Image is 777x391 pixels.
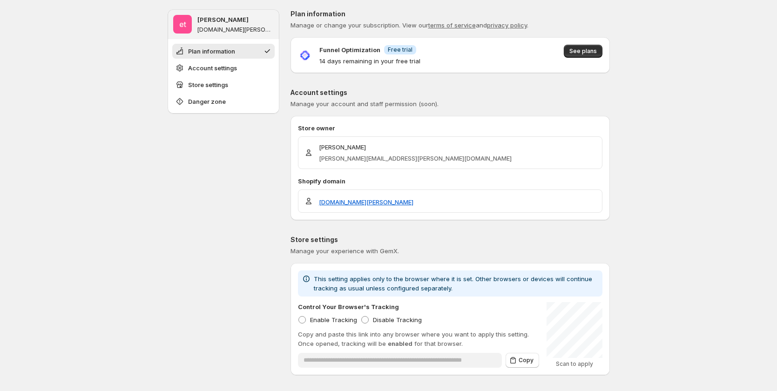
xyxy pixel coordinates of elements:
[188,47,235,56] span: Plan information
[487,21,527,29] a: privacy policy
[388,46,412,54] span: Free trial
[291,100,439,108] span: Manage your account and staff permission (soon).
[188,63,237,73] span: Account settings
[298,48,312,62] img: Funnel Optimization
[564,45,602,58] button: See plans
[298,302,399,311] p: Control Your Browser's Tracking
[319,142,512,152] p: [PERSON_NAME]
[319,154,512,163] p: [PERSON_NAME][EMAIL_ADDRESS][PERSON_NAME][DOMAIN_NAME]
[298,330,539,348] p: Copy and paste this link into any browser where you want to apply this setting. Once opened, trac...
[319,45,380,54] p: Funnel Optimization
[197,26,274,34] p: [DOMAIN_NAME][PERSON_NAME]
[172,94,275,109] button: Danger zone
[569,47,597,55] span: See plans
[310,316,357,324] span: Enable Tracking
[428,21,476,29] a: terms of service
[291,21,528,29] span: Manage or change your subscription. View our and .
[291,88,610,97] p: Account settings
[319,197,413,207] a: [DOMAIN_NAME][PERSON_NAME]
[547,360,602,368] p: Scan to apply
[388,340,412,347] span: enabled
[291,235,610,244] p: Store settings
[179,20,186,29] text: et
[172,61,275,75] button: Account settings
[298,176,602,186] p: Shopify domain
[291,9,610,19] p: Plan information
[173,15,192,34] span: elena tran
[172,77,275,92] button: Store settings
[519,357,534,364] span: Copy
[298,123,602,133] p: Store owner
[188,97,226,106] span: Danger zone
[373,316,422,324] span: Disable Tracking
[314,275,592,292] span: This setting applies only to the browser where it is set. Other browsers or devices will continue...
[197,15,249,24] p: [PERSON_NAME]
[319,56,420,66] p: 14 days remaining in your free trial
[188,80,228,89] span: Store settings
[172,44,275,59] button: Plan information
[506,353,539,368] button: Copy
[291,247,399,255] span: Manage your experience with GemX.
